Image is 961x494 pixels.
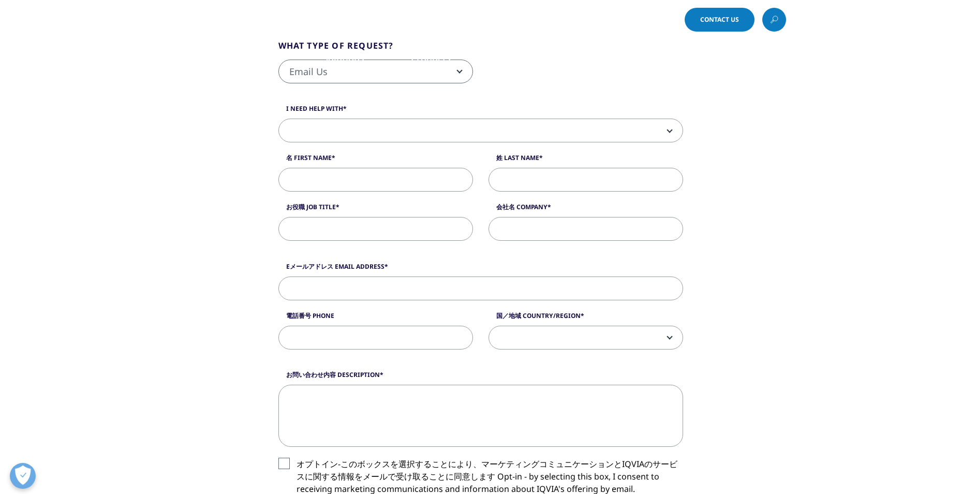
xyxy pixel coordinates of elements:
label: Eメールアドレス Email Address [278,262,683,277]
a: About [580,52,607,64]
nav: Primary [262,36,786,85]
span: Choose a Region [613,16,671,24]
label: 電話番号 Phone [278,311,473,326]
label: お問い合わせ内容 Description [278,370,683,385]
a: Careers [653,52,687,64]
a: Contact Us [685,8,755,32]
a: Solutions [323,52,364,64]
label: 姓 Last Name [489,153,683,168]
a: Products [411,52,451,64]
label: I need help with [278,104,683,119]
label: 国／地域 Country/Region [489,311,683,326]
button: 優先設定センターを開く [10,463,36,489]
span: Language [552,16,586,24]
label: 名 First Name [278,153,473,168]
label: 会社名 Company [489,202,683,217]
span: Contact Us [700,17,739,23]
label: お役職 Job Title [278,202,473,217]
a: Insights [497,52,533,64]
